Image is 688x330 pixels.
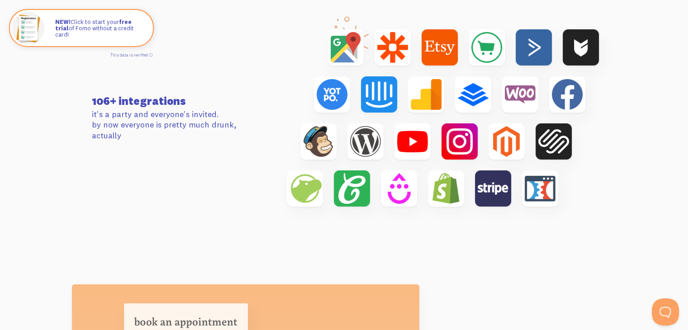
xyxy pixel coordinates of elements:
img: integrations-ef27cd1814359c29aa86a3447f4b737ce76c5b422614db5e71041161fd42a31b.png [269,17,617,219]
iframe: Help Scout Beacon - Open [652,298,679,325]
h3: 106+ integrations [92,95,253,106]
strong: free trial [55,18,132,32]
p: Click to start your of Fomo without a credit card! [55,19,144,38]
p: it's a party and everyone's invited. by now everyone is pretty much drunk, actually [92,109,253,141]
a: This data is verified ⓘ [110,52,153,57]
img: Fomo [12,12,44,44]
strong: NEW! [55,18,71,25]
